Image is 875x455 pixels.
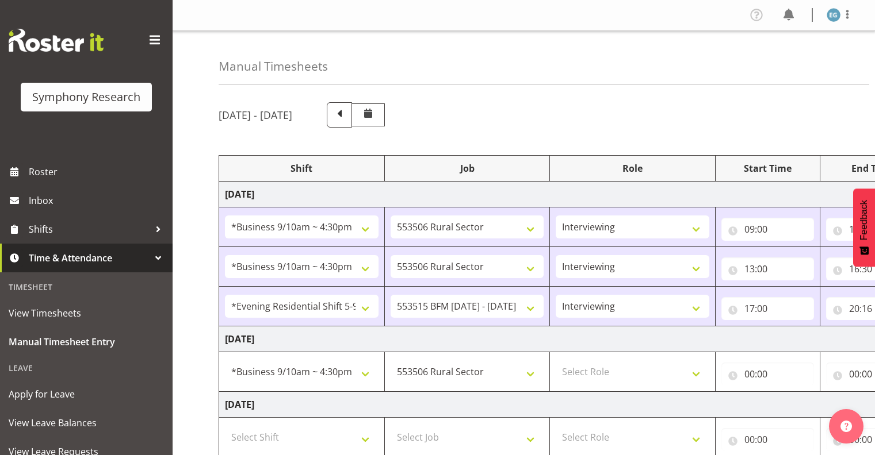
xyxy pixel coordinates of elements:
div: Timesheet [3,275,170,299]
a: View Leave Balances [3,408,170,437]
span: Manual Timesheet Entry [9,333,164,350]
a: Manual Timesheet Entry [3,327,170,356]
span: Shifts [29,221,150,238]
h4: Manual Timesheets [219,60,328,73]
div: Role [556,161,709,175]
span: Feedback [859,200,869,240]
span: Roster [29,163,167,180]
input: Click to select... [721,363,814,385]
img: Rosterit website logo [9,29,104,52]
div: Job [391,161,544,175]
a: View Timesheets [3,299,170,327]
input: Click to select... [721,218,814,241]
span: Inbox [29,192,167,209]
div: Start Time [721,161,814,175]
span: View Leave Balances [9,414,164,431]
h5: [DATE] - [DATE] [219,109,292,121]
input: Click to select... [721,257,814,280]
div: Symphony Research [32,88,140,106]
span: Apply for Leave [9,385,164,403]
img: help-xxl-2.png [840,421,852,432]
input: Click to select... [721,297,814,320]
span: Time & Attendance [29,249,150,267]
div: Leave [3,356,170,380]
a: Apply for Leave [3,380,170,408]
img: evelyn-gray1866.jpg [827,8,840,22]
button: Feedback - Show survey [853,188,875,267]
div: Shift [225,161,379,175]
input: Click to select... [721,428,814,451]
span: View Timesheets [9,304,164,322]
